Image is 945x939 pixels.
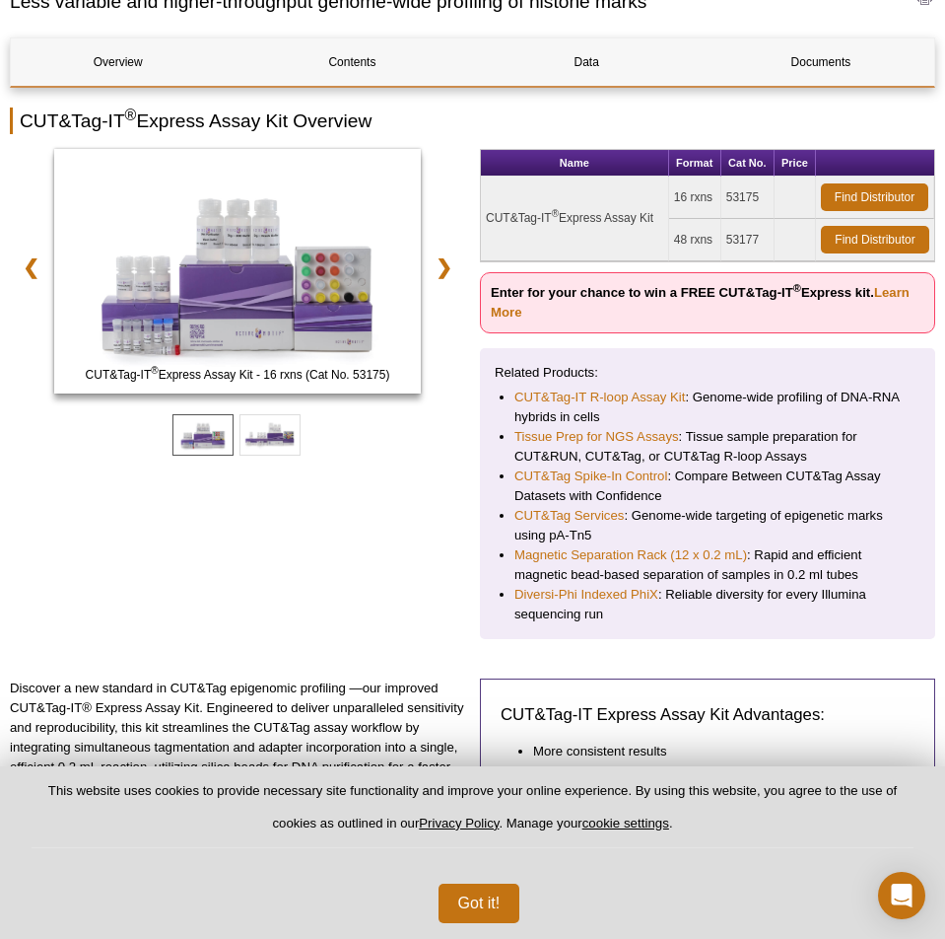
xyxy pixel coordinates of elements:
li: Simplified workflow [533,764,895,784]
a: Magnetic Separation Rack (12 x 0.2 mL) [514,545,747,565]
li: : Rapid and efficient magnetic bead-based separation of samples in 0.2 ml tubes [514,545,901,585]
h2: CUT&Tag-IT Express Assay Kit Overview [10,108,935,134]
span: CUT&Tag-IT Express Assay Kit - 16 rxns (Cat No. 53175) [55,365,420,385]
a: Privacy Policy [419,816,499,831]
a: Documents [713,38,927,86]
a: CUT&Tag Spike-In Control [514,467,667,486]
td: 53175 [721,177,775,219]
li: : Tissue sample preparation for CUT&RUN, CUT&Tag, or CUT&Tag R-loop Assays [514,427,901,467]
button: cookie settings [582,816,669,831]
li: More consistent results [533,742,895,761]
th: Cat No. [721,150,775,177]
a: CUT&Tag-IT R-loop Assay Kit [514,388,685,407]
h3: CUT&Tag-IT Express Assay Kit Advantages: [501,703,914,727]
div: Open Intercom Messenger [878,872,925,919]
li: : Reliable diversity for every Illumina sequencing run [514,585,901,624]
td: CUT&Tag-IT Express Assay Kit [481,177,669,261]
td: 48 rxns [669,219,721,261]
a: Find Distributor [821,226,929,253]
th: Format [669,150,721,177]
sup: ® [125,107,137,123]
li: : Compare Between CUT&Tag Assay Datasets with Confidence [514,467,901,506]
a: Tissue Prep for NGS Assays [514,427,679,447]
li: : Genome-wide profiling of DNA-RNA hybrids in cells [514,388,901,427]
a: Diversi-Phi Indexed PhiX [514,585,658,605]
td: 16 rxns [669,177,721,219]
a: Data [480,38,694,86]
th: Price [775,150,816,177]
a: Find Distributor [821,183,928,211]
td: 53177 [721,219,775,261]
li: : Genome-wide targeting of epigenetic marks using pA-Tn5 [514,506,901,545]
th: Name [481,150,669,177]
a: CUT&Tag-IT Express Assay Kit - 16 rxns [54,149,421,399]
sup: ® [552,208,559,219]
p: Related Products: [495,363,920,383]
a: Learn More [491,285,910,320]
sup: ® [793,282,801,294]
button: Got it! [439,884,520,923]
a: Contents [245,38,459,86]
strong: Enter for your chance to win a FREE CUT&Tag-IT Express kit. [491,285,910,320]
a: CUT&Tag Services [514,506,624,526]
sup: ® [151,365,158,376]
img: CUT&Tag-IT Express Assay Kit - 16 rxns [54,149,421,394]
a: ❯ [423,245,465,290]
p: This website uses cookies to provide necessary site functionality and improve your online experie... [32,782,913,848]
p: Discover a new standard in CUT&Tag epigenomic profiling —our improved CUT&Tag-IT® Express Assay K... [10,679,465,797]
a: ❮ [10,245,52,290]
a: Overview [11,38,225,86]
